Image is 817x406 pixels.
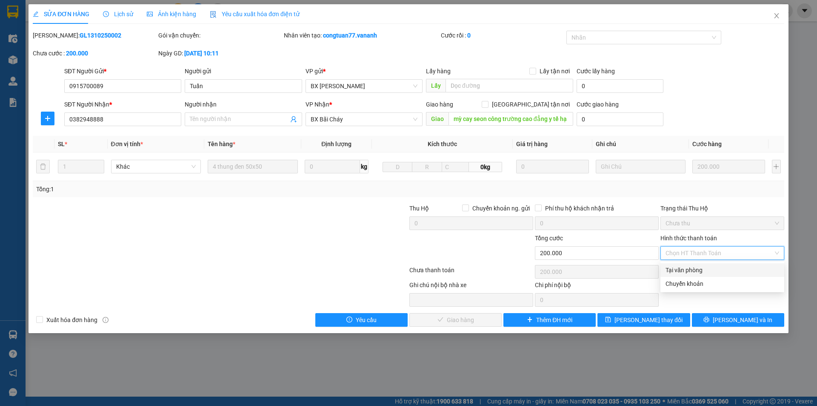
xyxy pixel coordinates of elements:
[441,31,565,40] div: Cước rồi :
[536,66,573,76] span: Lấy tận nơi
[426,79,446,92] span: Lấy
[409,205,429,212] span: Thu Hộ
[356,315,377,325] span: Yêu cầu
[446,79,573,92] input: Dọc đường
[346,317,352,323] span: exclamation-circle
[666,279,779,288] div: Chuyển khoản
[503,313,596,327] button: plusThêm ĐH mới
[409,280,533,293] div: Ghi chú nội bộ nhà xe
[426,112,448,126] span: Giao
[111,141,143,147] span: Đơn vị tính
[185,66,302,76] div: Người gửi
[577,101,619,108] label: Cước giao hàng
[158,49,282,58] div: Ngày GD:
[596,160,686,173] input: Ghi Chú
[577,79,663,93] input: Cước lấy hàng
[535,235,563,242] span: Tổng cước
[147,11,153,17] span: picture
[210,11,217,18] img: icon
[284,31,439,40] div: Nhân viên tạo:
[360,160,369,173] span: kg
[426,101,453,108] span: Giao hàng
[306,101,329,108] span: VP Nhận
[713,315,772,325] span: [PERSON_NAME] và In
[290,116,297,123] span: user-add
[772,160,781,173] button: plus
[516,160,588,173] input: 0
[184,50,219,57] b: [DATE] 10:11
[660,235,717,242] label: Hình thức thanh toán
[33,31,157,40] div: [PERSON_NAME]:
[185,100,302,109] div: Người nhận
[408,265,534,280] div: Chưa thanh toán
[577,68,615,75] label: Cước lấy hàng
[43,315,101,325] span: Xuất hóa đơn hàng
[527,317,533,323] span: plus
[103,11,109,17] span: clock-circle
[41,115,54,122] span: plus
[592,136,689,153] th: Ghi chú
[33,11,39,17] span: edit
[467,32,471,39] b: 0
[208,160,298,173] input: VD: Bàn, Ghế
[33,49,157,58] div: Chưa cước :
[321,141,351,147] span: Định lượng
[577,112,663,126] input: Cước giao hàng
[158,31,282,40] div: Gói vận chuyển:
[692,313,784,327] button: printer[PERSON_NAME] và In
[488,100,573,109] span: [GEOGRAPHIC_DATA] tận nơi
[516,141,548,147] span: Giá trị hàng
[315,313,408,327] button: exclamation-circleYêu cầu
[666,265,779,275] div: Tại văn phòng
[597,313,690,327] button: save[PERSON_NAME] thay đổi
[765,4,788,28] button: Close
[666,247,779,259] span: Chọn HT Thanh Toán
[535,280,659,293] div: Chi phí nội bộ
[383,162,413,172] input: D
[692,141,722,147] span: Cước hàng
[469,162,502,172] span: 0kg
[103,11,133,17] span: Lịch sử
[605,317,611,323] span: save
[306,66,423,76] div: VP gửi
[660,204,784,213] div: Trạng thái Thu Hộ
[536,315,572,325] span: Thêm ĐH mới
[773,12,780,19] span: close
[116,160,196,173] span: Khác
[311,113,417,126] span: BX Bãi Cháy
[311,80,417,92] span: BX Gia Lâm
[41,112,54,125] button: plus
[666,217,779,230] span: Chưa thu
[103,317,109,323] span: info-circle
[428,141,457,147] span: Kích thước
[36,184,315,194] div: Tổng: 1
[147,11,196,17] span: Ảnh kiện hàng
[66,50,88,57] b: 200.000
[80,32,121,39] b: GL1310250002
[64,100,181,109] div: SĐT Người Nhận
[58,141,65,147] span: SL
[448,112,573,126] input: Dọc đường
[210,11,300,17] span: Yêu cầu xuất hóa đơn điện tử
[323,32,377,39] b: congtuan77.vananh
[542,204,617,213] span: Phí thu hộ khách nhận trả
[409,313,502,327] button: checkGiao hàng
[442,162,469,172] input: C
[412,162,442,172] input: R
[33,11,89,17] span: SỬA ĐƠN HÀNG
[692,160,765,173] input: 0
[36,160,50,173] button: delete
[426,68,451,75] span: Lấy hàng
[469,204,533,213] span: Chuyển khoản ng. gửi
[208,141,235,147] span: Tên hàng
[703,317,709,323] span: printer
[614,315,683,325] span: [PERSON_NAME] thay đổi
[64,66,181,76] div: SĐT Người Gửi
